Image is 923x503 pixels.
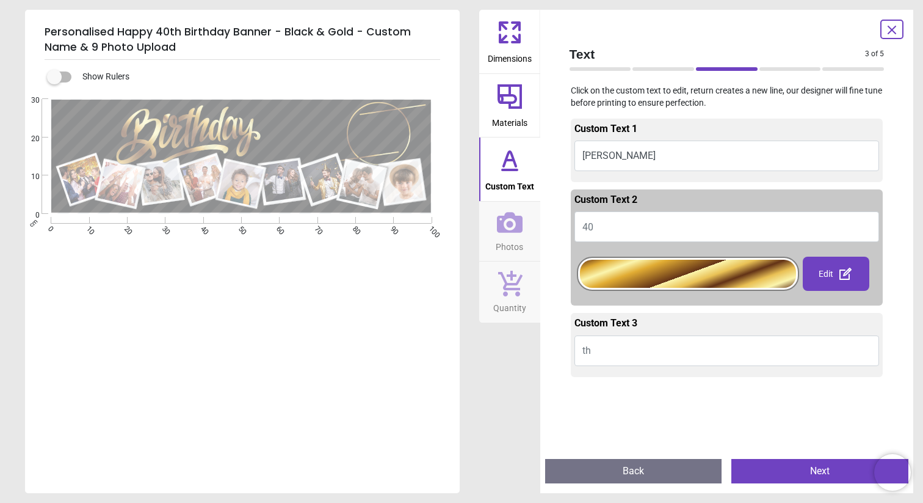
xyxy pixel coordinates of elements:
[574,194,637,205] span: Custom Text 2
[545,459,722,483] button: Back
[485,175,534,193] span: Custom Text
[16,210,40,221] span: 0
[803,257,869,291] div: Edit
[582,221,593,233] span: 40
[574,123,637,134] span: Custom Text 1
[16,172,40,182] span: 10
[874,454,911,491] iframe: Brevo live chat
[45,20,440,60] h5: Personalised Happy 40th Birthday Banner - Black & Gold - Custom Name & 9 Photo Upload
[479,138,540,201] button: Custom Text
[492,111,527,130] span: Materials
[574,141,880,171] button: [PERSON_NAME]
[560,85,894,109] p: Click on the custom text to edit, return creates a new line, our designer will fine tune before p...
[865,49,884,59] span: 3 of 5
[479,74,540,138] button: Materials
[16,95,40,106] span: 30
[574,211,880,242] button: 40
[582,345,591,356] span: th
[493,296,526,315] span: Quantity
[496,235,523,254] span: Photos
[479,10,540,73] button: Dimensions
[54,70,460,84] div: Show Rulers
[479,202,540,262] button: Photos
[570,45,866,63] span: Text
[574,336,880,366] button: th
[16,134,40,144] span: 20
[479,262,540,323] button: Quantity
[731,459,908,483] button: Next
[574,317,637,329] span: Custom Text 3
[488,47,532,65] span: Dimensions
